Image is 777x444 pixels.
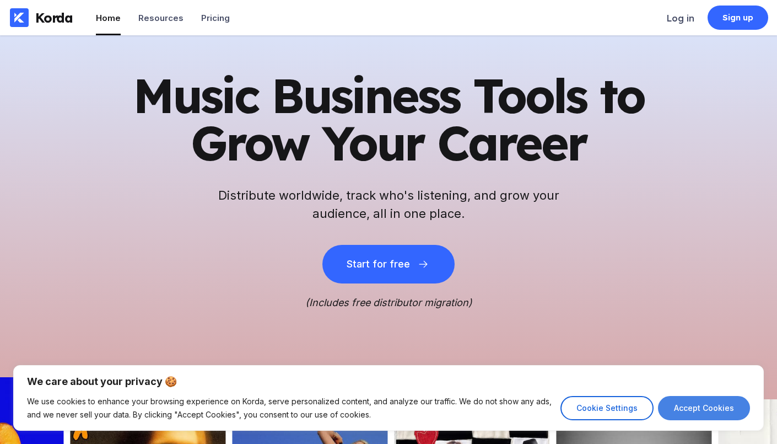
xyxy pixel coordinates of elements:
[560,396,654,420] button: Cookie Settings
[305,297,472,308] i: (Includes free distributor migration)
[138,13,184,23] div: Resources
[201,13,230,23] div: Pricing
[118,72,659,167] h1: Music Business Tools to Grow Your Career
[27,375,750,388] p: We care about your privacy 🍪
[667,13,694,24] div: Log in
[722,12,754,23] div: Sign up
[708,6,768,30] a: Sign up
[322,245,455,283] button: Start for free
[27,395,552,421] p: We use cookies to enhance your browsing experience on Korda, serve personalized content, and anal...
[658,396,750,420] button: Accept Cookies
[35,9,73,26] div: Korda
[96,13,121,23] div: Home
[212,186,565,223] h2: Distribute worldwide, track who's listening, and grow your audience, all in one place.
[347,259,409,270] div: Start for free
